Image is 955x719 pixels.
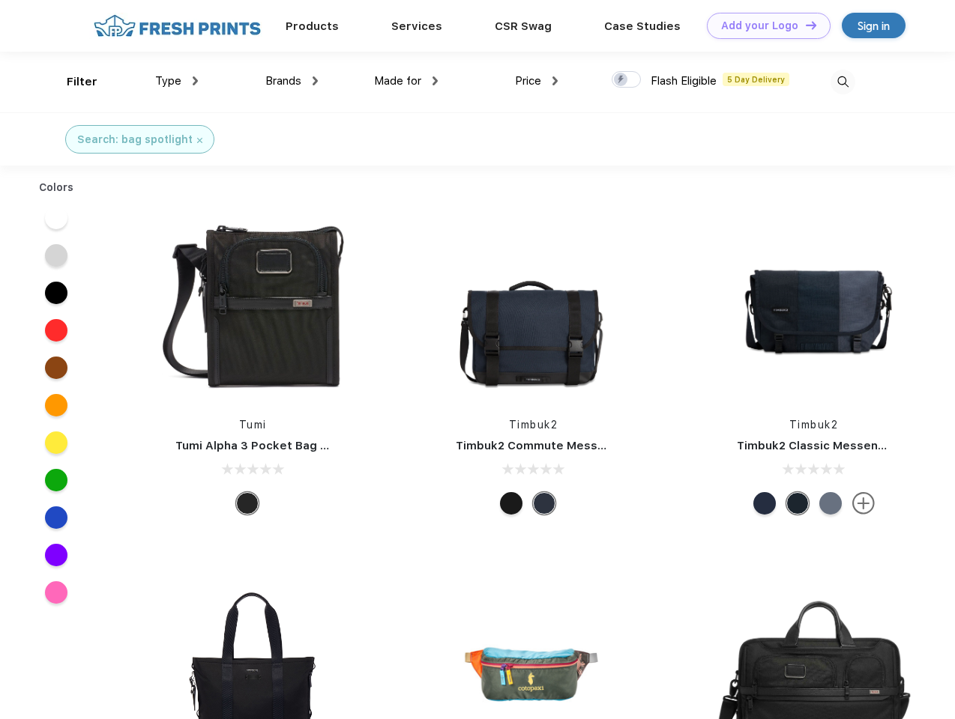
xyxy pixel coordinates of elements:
[786,492,809,515] div: Eco Monsoon
[509,419,558,431] a: Timbuk2
[515,74,541,88] span: Price
[236,492,259,515] div: Black
[313,76,318,85] img: dropdown.png
[842,13,906,38] a: Sign in
[28,180,85,195] div: Colors
[500,492,522,515] div: Eco Black
[858,17,890,34] div: Sign in
[651,74,717,88] span: Flash Eligible
[723,73,789,86] span: 5 Day Delivery
[374,74,421,88] span: Made for
[286,19,339,33] a: Products
[721,19,798,32] div: Add your Logo
[753,492,776,515] div: Eco Nautical
[197,138,202,143] img: filter_cancel.svg
[89,13,265,39] img: fo%20logo%202.webp
[806,21,816,29] img: DT
[433,203,633,402] img: func=resize&h=266
[77,132,193,148] div: Search: bag spotlight
[456,439,657,452] a: Timbuk2 Commute Messenger Bag
[789,419,839,431] a: Timbuk2
[737,439,923,452] a: Timbuk2 Classic Messenger Bag
[265,74,301,88] span: Brands
[193,76,198,85] img: dropdown.png
[155,74,181,88] span: Type
[239,419,267,431] a: Tumi
[533,492,555,515] div: Eco Nautical
[552,76,558,85] img: dropdown.png
[714,203,914,402] img: func=resize&h=266
[153,203,352,402] img: func=resize&h=266
[175,439,351,452] a: Tumi Alpha 3 Pocket Bag Small
[67,73,97,91] div: Filter
[819,492,842,515] div: Eco Lightbeam
[831,70,855,94] img: desktop_search.svg
[433,76,438,85] img: dropdown.png
[852,492,875,515] img: more.svg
